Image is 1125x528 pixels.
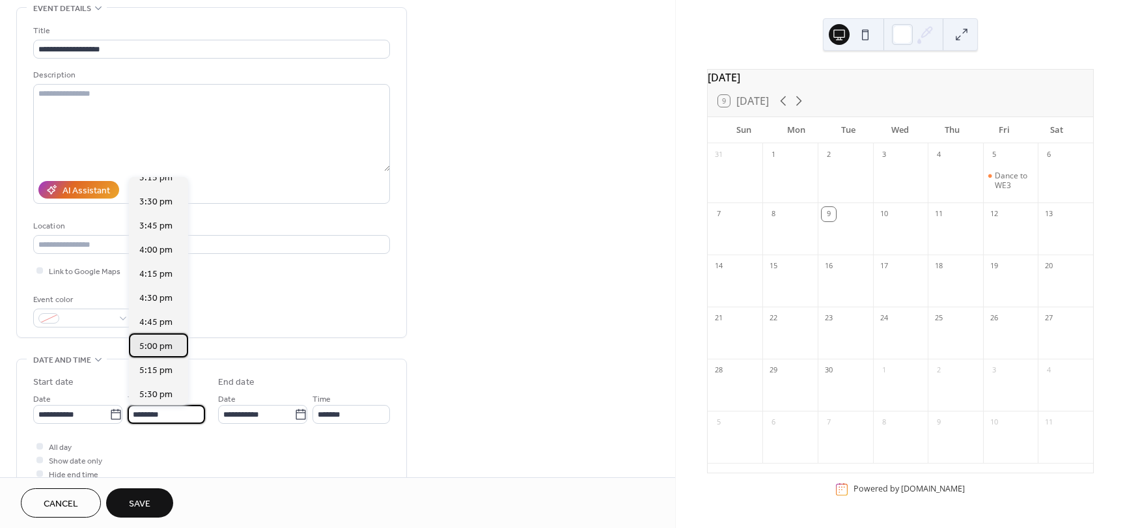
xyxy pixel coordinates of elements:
div: 30 [822,363,836,378]
div: Sun [718,117,770,143]
div: Thu [926,117,979,143]
div: 22 [766,311,781,326]
span: 3:45 pm [139,219,173,233]
span: 4:45 pm [139,316,173,329]
div: 8 [766,207,781,221]
div: 27 [1042,311,1056,326]
div: 29 [766,363,781,378]
span: 4:15 pm [139,268,173,281]
div: 17 [877,259,891,273]
div: 9 [932,415,946,430]
span: Save [129,497,150,511]
div: Start date [33,376,74,389]
div: 26 [987,311,1001,326]
div: Sat [1031,117,1083,143]
span: 3:15 pm [139,171,173,185]
div: Powered by [854,484,965,495]
div: Mon [770,117,822,143]
div: 1 [766,148,781,162]
div: 4 [1042,363,1056,378]
div: 7 [822,415,836,430]
div: 24 [877,311,891,326]
span: 4:30 pm [139,292,173,305]
div: 6 [766,415,781,430]
div: 20 [1042,259,1056,273]
div: 31 [712,148,726,162]
div: 11 [1042,415,1056,430]
div: 11 [932,207,946,221]
div: 18 [932,259,946,273]
span: 5:30 pm [139,388,173,402]
button: AI Assistant [38,181,119,199]
div: AI Assistant [62,184,110,198]
div: Location [33,219,387,233]
div: Fri [979,117,1031,143]
div: 6 [1042,148,1056,162]
button: Cancel [21,488,101,518]
div: 9 [822,207,836,221]
span: Hide end time [49,468,98,482]
div: [DATE] [708,70,1093,85]
div: Dance to WE3 [983,171,1038,191]
span: Time [128,393,146,406]
span: Cancel [44,497,78,511]
div: End date [218,376,255,389]
span: 5:15 pm [139,364,173,378]
button: Save [106,488,173,518]
div: Title [33,24,387,38]
div: 13 [1042,207,1056,221]
div: 28 [712,363,726,378]
div: 14 [712,259,726,273]
span: Date [33,393,51,406]
div: 3 [877,148,891,162]
div: 8 [877,415,891,430]
div: 25 [932,311,946,326]
div: Description [33,68,387,82]
div: 3 [987,363,1001,378]
div: 7 [712,207,726,221]
div: 23 [822,311,836,326]
span: 4:00 pm [139,243,173,257]
span: Date [218,393,236,406]
div: 21 [712,311,726,326]
div: 16 [822,259,836,273]
div: 10 [987,415,1001,430]
div: Wed [874,117,926,143]
span: Event details [33,2,91,16]
span: All day [49,441,72,454]
div: Event color [33,293,131,307]
div: 2 [822,148,836,162]
span: Show date only [49,454,102,468]
div: 10 [877,207,891,221]
div: 4 [932,148,946,162]
span: 5:00 pm [139,340,173,354]
div: 5 [987,148,1001,162]
div: Dance to WE3 [995,171,1033,191]
span: Date and time [33,354,91,367]
div: 5 [712,415,726,430]
a: [DOMAIN_NAME] [901,484,965,495]
div: 2 [932,363,946,378]
div: Tue [822,117,874,143]
div: 15 [766,259,781,273]
div: 19 [987,259,1001,273]
span: 3:30 pm [139,195,173,209]
span: Time [312,393,331,406]
div: 1 [877,363,891,378]
span: Link to Google Maps [49,265,120,279]
div: 12 [987,207,1001,221]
